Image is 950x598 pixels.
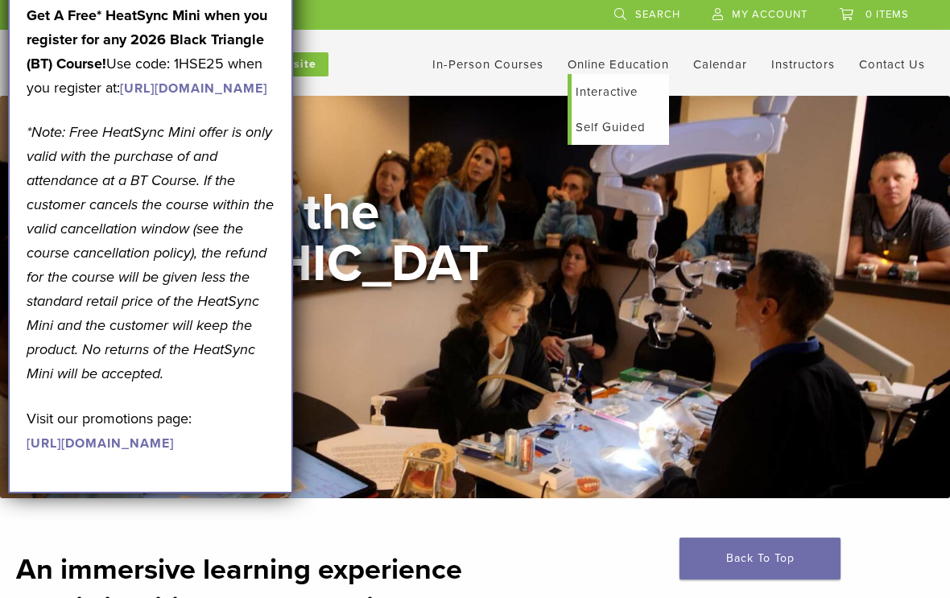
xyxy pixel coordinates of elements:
[120,80,267,97] a: [URL][DOMAIN_NAME]
[572,109,669,145] a: Self Guided
[432,57,543,72] a: In-Person Courses
[568,57,669,72] a: Online Education
[27,6,267,72] strong: Get A Free* HeatSync Mini when you register for any 2026 Black Triangle (BT) Course!
[572,74,669,109] a: Interactive
[27,406,275,455] p: Visit our promotions page:
[732,8,807,21] span: My Account
[859,57,925,72] a: Contact Us
[635,8,680,21] span: Search
[27,123,274,382] em: *Note: Free HeatSync Mini offer is only valid with the purchase of and attendance at a BT Course....
[693,57,747,72] a: Calendar
[27,3,275,100] p: Use code: 1HSE25 when you register at:
[27,435,174,452] a: [URL][DOMAIN_NAME]
[771,57,835,72] a: Instructors
[679,538,841,579] a: Back To Top
[865,8,909,21] span: 0 items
